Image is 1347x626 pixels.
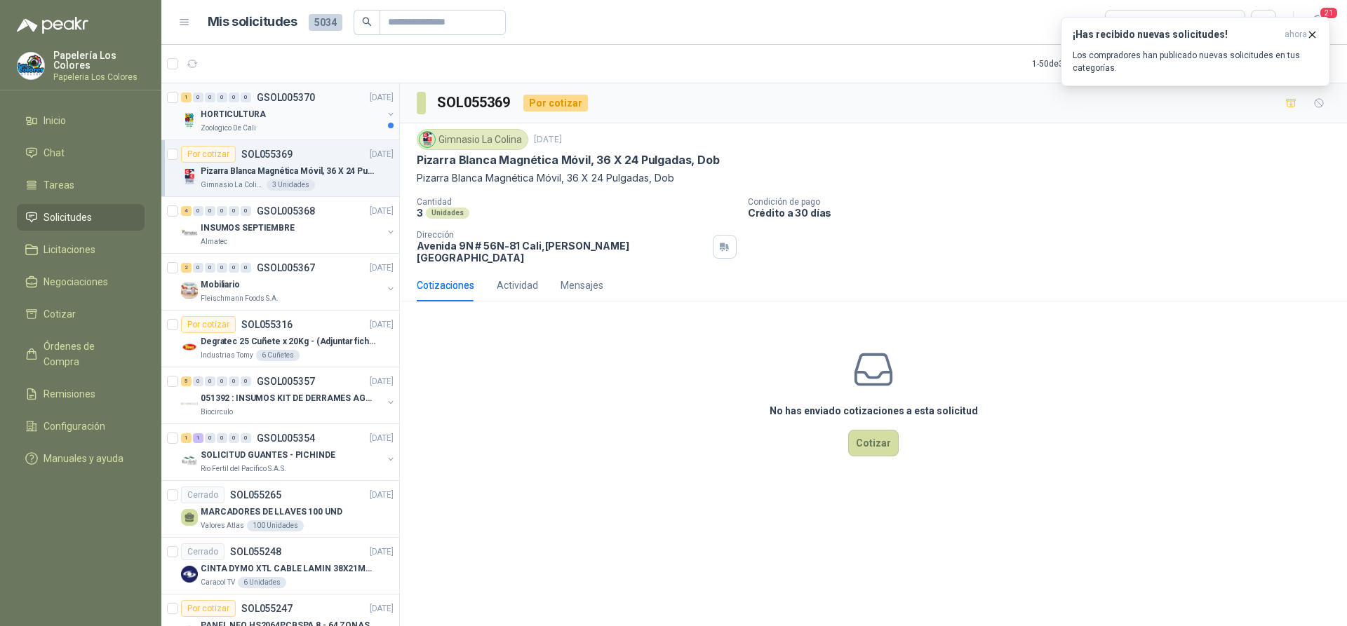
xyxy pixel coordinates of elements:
[238,577,286,588] div: 6 Unidades
[18,53,44,79] img: Company Logo
[370,91,394,104] p: [DATE]
[17,236,145,263] a: Licitaciones
[247,520,304,531] div: 100 Unidades
[362,17,372,27] span: search
[241,320,293,329] p: SOL055316
[241,93,251,102] div: 0
[267,179,315,191] div: 3 Unidades
[181,111,198,128] img: Company Logo
[370,545,394,559] p: [DATE]
[181,316,236,333] div: Por cotizar
[201,222,295,235] p: INSUMOS SEPTIEMBRE
[181,225,198,242] img: Company Logo
[497,278,538,293] div: Actividad
[241,604,293,613] p: SOL055247
[17,204,145,231] a: Solicitudes
[201,350,253,361] p: Industrias Tomy
[257,433,315,443] p: GSOL005354
[201,520,244,531] p: Valores Atlas
[43,274,108,290] span: Negociaciones
[43,339,131,369] span: Órdenes de Compra
[417,230,707,240] p: Dirección
[201,392,375,405] p: 051392 : INSUMOS KIT DE DERRAMES AGOSTO 2025
[17,172,145,198] a: Tareas
[370,318,394,332] p: [DATE]
[17,107,145,134] a: Inicio
[201,562,375,576] p: CINTA DYMO XTL CABLE LAMIN 38X21MMBLANCO
[205,263,215,273] div: 0
[370,205,394,218] p: [DATE]
[201,407,233,418] p: Biocirculo
[181,206,192,216] div: 4
[193,433,203,443] div: 1
[417,207,423,219] p: 3
[420,132,435,147] img: Company Logo
[229,93,239,102] div: 0
[161,481,399,538] a: CerradoSOL055265[DATE] MARCADORES DE LLAVES 100 UNDValores Atlas100 Unidades
[43,451,123,466] span: Manuales y ayuda
[257,93,315,102] p: GSOL005370
[17,381,145,407] a: Remisiones
[217,263,227,273] div: 0
[181,146,236,163] div: Por cotizar
[181,543,224,560] div: Cerrado
[43,113,66,128] span: Inicio
[181,168,198,185] img: Company Logo
[17,445,145,472] a: Manuales y ayuda
[770,403,978,419] h3: No has enviado cotizaciones a esta solicitud
[205,206,215,216] div: 0
[217,433,227,443] div: 0
[43,177,74,193] span: Tareas
[256,350,300,361] div: 6 Cuñetes
[181,89,396,134] a: 1 0 0 0 0 0 GSOL005370[DATE] Company LogoHORTICULTURAZoologico De Cali
[437,92,512,114] h3: SOL055369
[229,433,239,443] div: 0
[193,206,203,216] div: 0
[1073,49,1318,74] p: Los compradores han publicado nuevas solicitudes en tus categorías.
[181,203,396,247] a: 4 0 0 0 0 0 GSOL005368[DATE] Company LogoINSUMOS SEPTIEMBREAlmatec
[181,93,192,102] div: 1
[229,376,239,386] div: 0
[241,263,251,273] div: 0
[748,207,1341,219] p: Crédito a 30 días
[1061,17,1330,86] button: ¡Has recibido nuevas solicitudes!ahora Los compradores han publicado nuevas solicitudes en tus ca...
[181,486,224,503] div: Cerrado
[193,93,203,102] div: 0
[17,268,145,295] a: Negociaciones
[417,278,474,293] div: Cotizaciones
[43,386,95,402] span: Remisiones
[205,376,215,386] div: 0
[309,14,342,31] span: 5034
[201,449,335,462] p: SOLICITUD GUANTES - PICHINDE
[417,170,1330,186] p: Pizarra Blanca Magnética Móvil, 36 X 24 Pulgadas, Dob
[201,123,256,134] p: Zoologico De Cali
[241,206,251,216] div: 0
[201,577,235,588] p: Caracol TV
[230,490,281,500] p: SOL055265
[217,93,227,102] div: 0
[241,149,293,159] p: SOL055369
[181,452,198,469] img: Company Logo
[201,236,227,247] p: Almatec
[201,278,240,292] p: Mobiliario
[201,165,375,178] p: Pizarra Blanca Magnética Móvil, 36 X 24 Pulgadas, Dob
[561,278,603,293] div: Mensajes
[181,373,396,418] a: 5 0 0 0 0 0 GSOL005357[DATE] Company Logo051392 : INSUMOS KIT DE DERRAMES AGOSTO 2025Biocirculo
[43,210,92,225] span: Solicitudes
[241,376,251,386] div: 0
[370,261,394,275] p: [DATE]
[181,600,236,617] div: Por cotizar
[848,430,899,456] button: Cotizar
[370,602,394,615] p: [DATE]
[43,242,95,257] span: Licitaciones
[181,395,198,412] img: Company Logo
[534,133,562,147] p: [DATE]
[1032,53,1123,75] div: 1 - 50 de 3163
[208,12,297,32] h1: Mis solicitudes
[417,153,719,168] p: Pizarra Blanca Magnética Móvil, 36 X 24 Pulgadas, Dob
[257,206,315,216] p: GSOL005368
[257,263,315,273] p: GSOL005367
[1285,29,1307,41] span: ahora
[181,566,198,583] img: Company Logo
[230,547,281,557] p: SOL055248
